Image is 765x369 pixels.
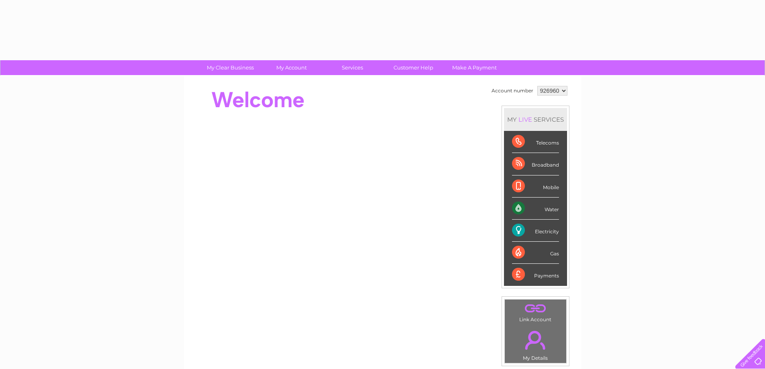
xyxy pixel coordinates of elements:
[504,108,567,131] div: MY SERVICES
[490,84,535,98] td: Account number
[504,324,567,363] td: My Details
[512,198,559,220] div: Water
[380,60,447,75] a: Customer Help
[512,131,559,153] div: Telecoms
[197,60,263,75] a: My Clear Business
[512,220,559,242] div: Electricity
[441,60,508,75] a: Make A Payment
[512,153,559,175] div: Broadband
[512,242,559,264] div: Gas
[507,302,564,316] a: .
[507,326,564,354] a: .
[258,60,324,75] a: My Account
[512,175,559,198] div: Mobile
[504,299,567,324] td: Link Account
[512,264,559,285] div: Payments
[517,116,534,123] div: LIVE
[319,60,386,75] a: Services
